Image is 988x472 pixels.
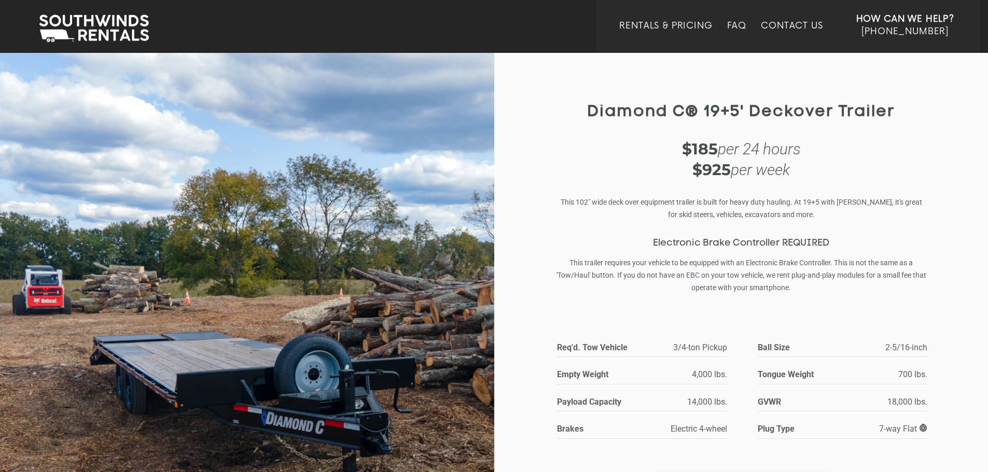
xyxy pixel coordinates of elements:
a: Contact Us [761,21,823,53]
span: 14,000 lbs. [687,397,727,407]
div: per 24 hours per week [556,139,927,180]
h3: Electronic Brake Controller REQUIRED [556,238,927,249]
span: 3/4-ton Pickup [673,342,727,352]
strong: $185 [682,139,718,159]
strong: Tongue Weight [758,367,838,381]
strong: Req'd. Tow Vehicle [557,340,654,354]
strong: Plug Type [758,422,838,436]
img: Southwinds Rentals Logo [34,12,154,45]
a: How Can We Help? [PHONE_NUMBER] [856,13,954,45]
span: 7-way Flat [879,424,927,434]
p: This trailer requires your vehicle to be equipped with an Electronic Brake Controller. This is no... [556,256,927,294]
span: 2-5/16-inch [885,342,927,352]
span: 700 lbs. [898,369,927,379]
a: FAQ [727,21,747,53]
a: Rentals & Pricing [619,21,712,53]
strong: GVWR [758,395,838,409]
strong: How Can We Help? [856,14,954,24]
strong: $925 [692,160,731,179]
strong: Empty Weight [557,367,637,381]
strong: Brakes [557,422,637,436]
strong: Ball Size [758,340,855,354]
h1: Diamond C® 19+5' Deckover Trailer [556,104,927,121]
span: 4,000 lbs. [692,369,727,379]
p: This 102" wide deck over equipment trailer is built for heavy duty hauling. At 19+5 with [PERSON_... [556,196,927,221]
strong: Payload Capacity [557,395,637,409]
span: Electric 4-wheel [671,424,727,434]
span: 18,000 lbs. [887,397,927,407]
span: [PHONE_NUMBER] [861,26,949,37]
